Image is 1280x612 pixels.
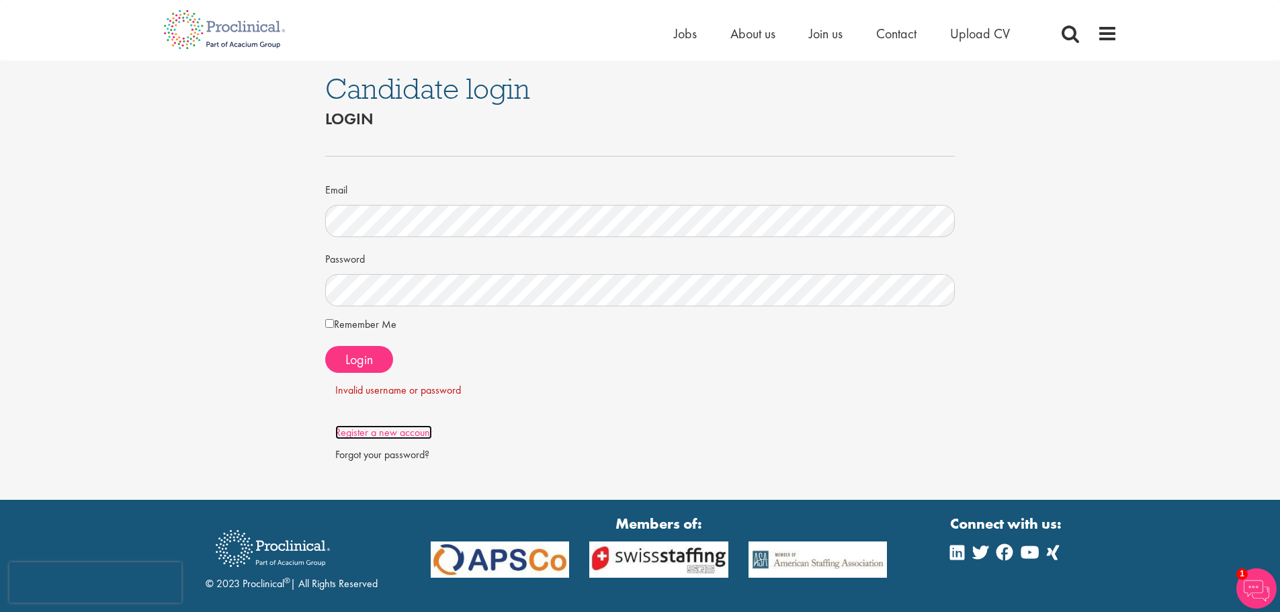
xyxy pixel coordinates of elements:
iframe: reCAPTCHA [9,562,181,603]
a: Contact [876,25,916,42]
a: About us [730,25,775,42]
img: Proclinical Recruitment [206,521,340,576]
a: Register a new account [335,425,432,439]
strong: Members of: [431,513,888,534]
strong: Connect with us: [950,513,1064,534]
a: Join us [809,25,843,42]
span: Login [345,351,373,368]
div: Invalid username or password [335,383,945,398]
input: Remember Me [325,319,334,328]
a: Upload CV [950,25,1010,42]
button: Login [325,346,393,373]
a: Jobs [674,25,697,42]
div: Forgot your password? [335,447,945,463]
img: Chatbot [1236,568,1277,609]
label: Remember Me [325,316,396,333]
span: Candidate login [325,71,530,107]
sup: ® [284,575,290,586]
label: Password [325,247,365,267]
img: APSCo [738,541,898,578]
span: 1 [1236,568,1248,580]
label: Email [325,178,347,198]
div: © 2023 Proclinical | All Rights Reserved [206,520,378,592]
h2: Login [325,110,955,128]
img: APSCo [579,541,738,578]
img: APSCo [421,541,580,578]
